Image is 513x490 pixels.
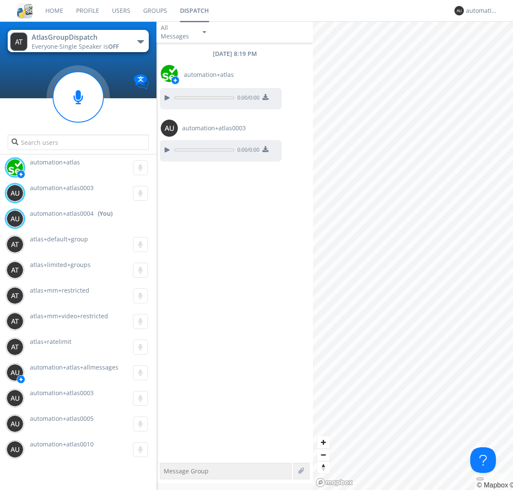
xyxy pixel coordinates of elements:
img: d2d01cd9b4174d08988066c6d424eccd [6,159,24,176]
img: 373638.png [6,364,24,381]
span: automation+atlas+allmessages [30,363,118,371]
span: OFF [108,42,119,50]
img: 373638.png [6,185,24,202]
iframe: Toggle Customer Support [470,447,496,473]
img: 373638.png [6,210,24,227]
img: 373638.png [6,261,24,279]
span: automation+atlas0004 [30,209,94,218]
img: 373638.png [454,6,464,15]
span: atlas+default+group [30,235,88,243]
button: Zoom in [317,436,330,449]
span: automation+atlas0010 [30,440,94,448]
span: atlas+mm+video+restricted [30,312,108,320]
span: automation+atlas [184,70,234,79]
span: atlas+limited+groups [30,261,91,269]
img: caret-down-sm.svg [203,31,206,33]
span: Single Speaker is [59,42,119,50]
span: automation+atlas0005 [30,414,94,423]
span: Zoom out [317,449,330,461]
a: Mapbox [477,481,508,489]
img: 373638.png [6,390,24,407]
img: download media button [262,94,268,100]
span: automation+atlas [30,158,80,166]
span: automation+atlas0003 [182,124,246,132]
img: 373638.png [6,415,24,432]
button: AtlasGroupDispatchEveryone·Single Speaker isOFF [8,30,148,52]
img: d2d01cd9b4174d08988066c6d424eccd [161,65,178,82]
img: cddb5a64eb264b2086981ab96f4c1ba7 [17,3,32,18]
span: 0:00 / 0:00 [234,146,259,156]
img: 373638.png [161,120,178,137]
img: 373638.png [6,236,24,253]
img: 373638.png [6,313,24,330]
img: 373638.png [6,441,24,458]
div: Everyone · [32,42,128,51]
a: Mapbox logo [315,478,353,487]
div: (You) [98,209,112,218]
input: Search users [8,135,148,150]
span: automation+atlas0003 [30,184,94,192]
span: atlas+ratelimit [30,337,71,346]
div: [DATE] 8:19 PM [156,50,313,58]
img: 373638.png [6,338,24,355]
img: 373638.png [6,287,24,304]
img: download media button [262,146,268,152]
div: automation+atlas0004 [466,6,498,15]
span: 0:00 / 0:00 [234,94,259,103]
button: Reset bearing to north [317,461,330,473]
button: Toggle attribution [477,478,484,480]
span: automation+atlas0003 [30,389,94,397]
img: 373638.png [10,32,27,51]
img: Translation enabled [134,74,149,89]
span: atlas+mm+restricted [30,286,89,294]
div: AtlasGroupDispatch [32,32,128,42]
button: Zoom out [317,449,330,461]
div: All Messages [161,23,195,41]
